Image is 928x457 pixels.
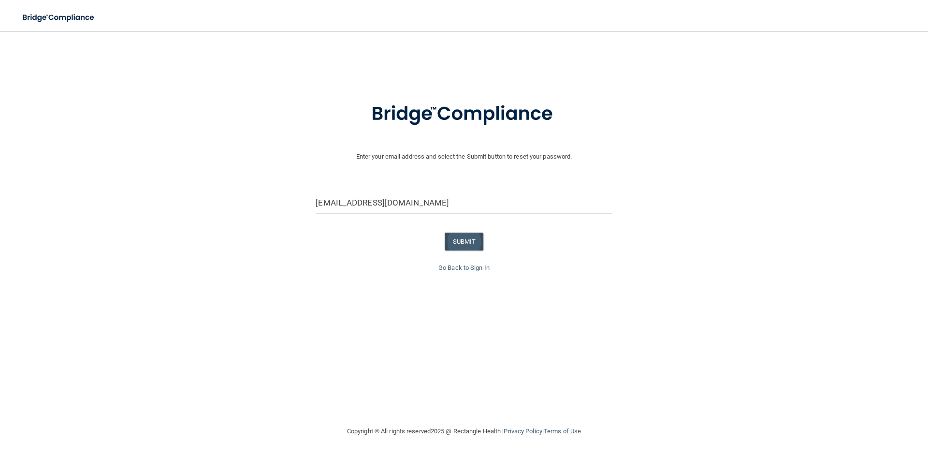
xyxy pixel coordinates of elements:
img: bridge_compliance_login_screen.278c3ca4.svg [351,89,577,139]
button: SUBMIT [445,233,484,251]
div: Copyright © All rights reserved 2025 @ Rectangle Health | | [288,416,640,447]
a: Go Back to Sign In [438,264,490,271]
input: Email [316,192,612,214]
a: Terms of Use [544,428,581,435]
a: Privacy Policy [504,428,542,435]
iframe: Drift Widget Chat Controller [761,388,916,427]
img: bridge_compliance_login_screen.278c3ca4.svg [14,8,103,28]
